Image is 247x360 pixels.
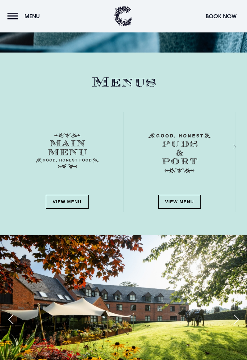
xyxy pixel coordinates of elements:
img: Menu main menu [36,133,99,169]
img: Clandeboye Lodge [114,6,132,26]
a: View Menu [158,195,201,209]
button: Menu [7,10,43,23]
span: Menu [24,13,40,20]
img: Menu puds and port [148,133,211,174]
div: Previous slide [3,312,19,326]
a: View Menu [46,195,89,209]
button: Book Now [203,10,240,23]
h2: Menus [11,74,236,91]
div: Next slide [225,142,231,151]
div: Next slide [228,312,244,326]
